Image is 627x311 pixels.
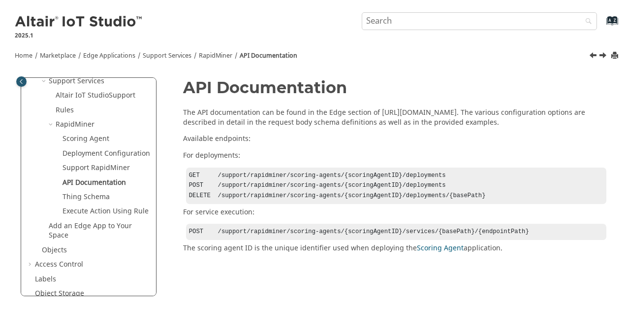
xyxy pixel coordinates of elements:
a: Go to index terms page [591,20,613,31]
p: For service execution: [183,207,607,217]
a: Altair IoT StudioSupport [56,90,135,101]
a: Rules [56,105,74,115]
p: 2025.1 [15,31,144,40]
a: Execute Action Using Rule [63,206,149,216]
a: Previous topic: Support RapidMiner [590,51,598,63]
a: Support RapidMiner [63,163,130,173]
a: Labels [35,274,56,284]
p: For deployments: [183,151,607,161]
a: API Documentation [240,51,297,60]
a: Scoring Agent [417,243,464,253]
code: GET /support/rapidminer/scoring-agents/{scoringAgentID}/deployments POST /support/rapidminer/scor... [189,172,486,199]
a: Next topic: Thing Schema [600,51,608,63]
span: Altair IoT Studio [56,90,109,101]
span: Collapse RapidMiner [48,120,56,130]
button: Print this page [612,49,620,63]
h1: API Documentation [183,79,607,96]
img: Altair IoT Studio [15,14,144,30]
code: POST /support/rapidminer/scoring-agents/{scoringAgentID}/services/{basePath}/{endpointPath} [189,228,529,235]
p: Available endpoints: [183,134,607,144]
a: Home [15,51,32,60]
a: Edge Applications [83,51,135,60]
button: Search [572,12,600,32]
a: Access Control [35,259,83,270]
span: Expand Access Control [27,260,35,270]
a: API Documentation [63,177,126,188]
button: Toggle publishing table of content [16,76,27,87]
a: Scoring Agent [63,134,109,144]
a: RapidMiner [199,51,232,60]
a: Support Services [49,76,104,86]
a: Thing Schema [63,192,110,202]
a: Deployment Configuration [63,148,150,159]
a: Add an Edge App to Your Space [49,221,132,241]
p: The API documentation can be found in the Edge section of [URL][DOMAIN_NAME]. The various configu... [183,108,607,127]
span: Collapse Support Services [41,76,49,86]
a: RapidMiner [56,119,94,130]
p: The scoring agent ID is the unique identifier used when deploying the application. [183,243,607,253]
nav: Table of Contents Container [14,79,164,253]
a: Object Storage [35,288,84,299]
a: Marketplace [40,51,76,60]
a: Support Services [143,51,191,60]
a: Objects [42,245,67,255]
input: Search query [362,12,597,30]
